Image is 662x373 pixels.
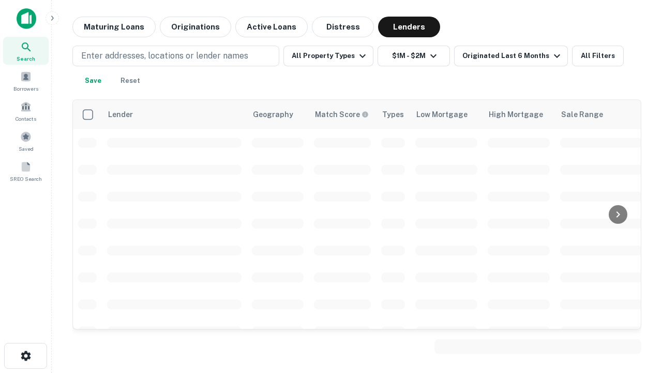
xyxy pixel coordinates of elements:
button: Maturing Loans [72,17,156,37]
button: All Property Types [283,46,373,66]
th: Sale Range [555,100,648,129]
th: Capitalize uses an advanced AI algorithm to match your search with the best lender. The match sco... [309,100,376,129]
span: SREO Search [10,175,42,183]
img: capitalize-icon.png [17,8,36,29]
span: Saved [19,145,34,153]
th: Geography [247,100,309,129]
button: Save your search to get updates of matches that match your search criteria. [77,70,110,91]
div: Types [382,108,404,121]
div: Capitalize uses an advanced AI algorithm to match your search with the best lender. The match sco... [315,109,369,120]
span: Search [17,54,35,63]
div: Sale Range [561,108,603,121]
button: Active Loans [235,17,308,37]
p: Enter addresses, locations or lender names [81,50,248,62]
a: SREO Search [3,157,49,185]
span: Borrowers [13,84,38,93]
button: $1M - $2M [378,46,450,66]
div: Originated Last 6 Months [462,50,563,62]
button: Originated Last 6 Months [454,46,568,66]
div: Low Mortgage [416,108,468,121]
button: Distress [312,17,374,37]
th: Types [376,100,410,129]
button: Enter addresses, locations or lender names [72,46,279,66]
button: All Filters [572,46,624,66]
a: Borrowers [3,67,49,95]
button: Lenders [378,17,440,37]
a: Saved [3,127,49,155]
th: Lender [102,100,247,129]
button: Originations [160,17,231,37]
h6: Match Score [315,109,367,120]
div: Lender [108,108,133,121]
a: Contacts [3,97,49,125]
div: Geography [253,108,293,121]
iframe: Chat Widget [610,257,662,307]
a: Search [3,37,49,65]
span: Contacts [16,114,36,123]
th: High Mortgage [483,100,555,129]
th: Low Mortgage [410,100,483,129]
button: Reset [114,70,147,91]
div: High Mortgage [489,108,543,121]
